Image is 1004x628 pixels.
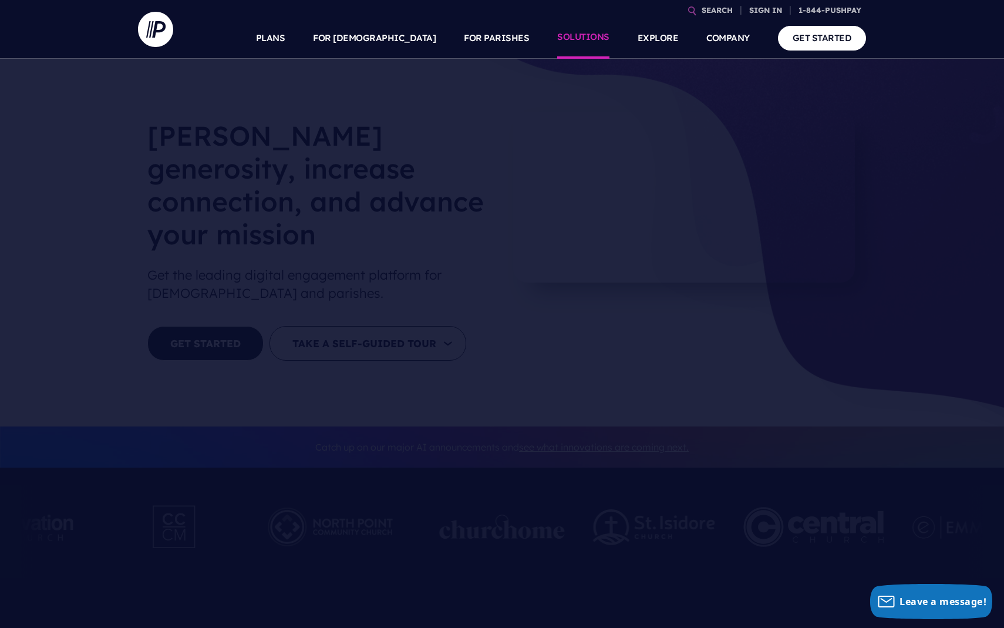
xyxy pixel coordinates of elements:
a: GET STARTED [778,26,867,50]
button: Leave a message! [870,584,992,619]
a: SOLUTIONS [557,18,609,59]
span: Leave a message! [899,595,986,608]
a: PLANS [256,18,285,59]
a: FOR PARISHES [464,18,529,59]
a: EXPLORE [638,18,679,59]
a: COMPANY [706,18,750,59]
a: FOR [DEMOGRAPHIC_DATA] [313,18,436,59]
